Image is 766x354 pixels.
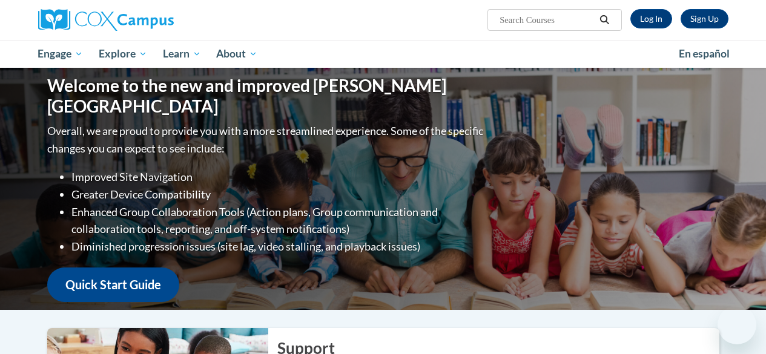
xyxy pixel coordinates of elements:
a: Engage [30,40,91,68]
span: Engage [38,47,83,61]
a: Quick Start Guide [47,267,179,302]
span: Learn [163,47,201,61]
a: Log In [630,9,672,28]
span: About [216,47,257,61]
a: About [208,40,265,68]
button: Search [595,13,613,27]
a: Learn [155,40,209,68]
div: Main menu [29,40,738,68]
span: En español [679,47,730,60]
img: Cox Campus [38,9,174,31]
li: Enhanced Group Collaboration Tools (Action plans, Group communication and collaboration tools, re... [71,203,486,238]
span: Explore [99,47,147,61]
input: Search Courses [498,13,595,27]
a: Register [681,9,728,28]
li: Improved Site Navigation [71,168,486,186]
h1: Welcome to the new and improved [PERSON_NAME][GEOGRAPHIC_DATA] [47,76,486,116]
a: Explore [91,40,155,68]
li: Diminished progression issues (site lag, video stalling, and playback issues) [71,238,486,255]
a: Cox Campus [38,9,256,31]
iframe: Button to launch messaging window [718,306,756,344]
li: Greater Device Compatibility [71,186,486,203]
a: En español [671,41,738,67]
p: Overall, we are proud to provide you with a more streamlined experience. Some of the specific cha... [47,122,486,157]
